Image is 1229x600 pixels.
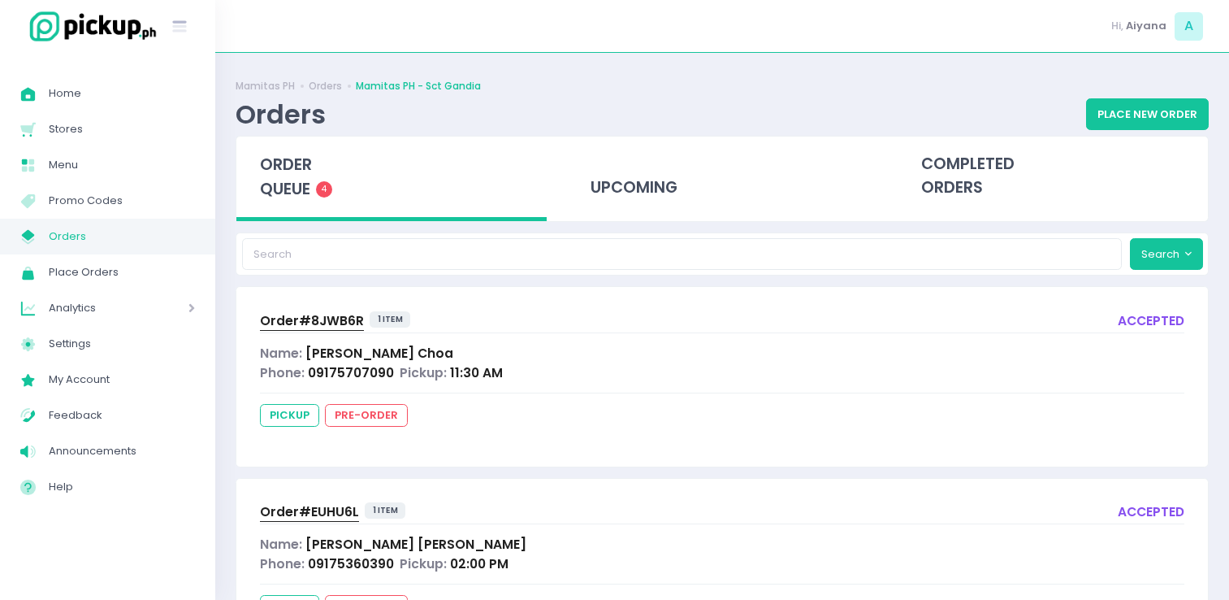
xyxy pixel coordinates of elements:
div: upcoming [567,137,877,216]
span: 09175360390 [308,555,394,572]
span: 09175707090 [308,364,394,381]
span: order queue [260,154,312,200]
a: Mamitas PH - Sct Gandia [356,79,481,93]
span: 1 item [365,502,406,519]
span: Pickup: [400,555,447,572]
span: Order# EUHU6L [260,503,359,520]
span: Pickup: [400,364,447,381]
button: Place New Order [1086,98,1209,129]
span: pickup [260,404,319,427]
span: Place Orders [49,262,195,283]
a: Orders [309,79,342,93]
span: Orders [49,226,195,247]
span: Home [49,83,195,104]
a: Order#8JWB6R [260,311,364,333]
span: Name: [260,345,302,362]
span: Name: [260,536,302,553]
span: Phone: [260,555,305,572]
span: [PERSON_NAME] Choa [305,345,453,362]
span: Analytics [49,298,142,319]
span: pre-order [325,404,408,427]
span: 02:00 PM [450,555,508,572]
span: 1 item [370,311,411,328]
span: Aiyana [1126,18,1166,34]
span: A [1175,12,1203,41]
button: Search [1130,238,1203,269]
div: completed orders [898,137,1208,216]
span: Menu [49,154,195,176]
input: Search [242,238,1123,269]
span: Settings [49,333,195,354]
span: Feedback [49,405,195,426]
span: 11:30 AM [450,364,503,381]
span: Announcements [49,441,195,462]
a: Mamitas PH [236,79,295,93]
span: My Account [49,369,195,390]
span: Help [49,476,195,498]
span: 4 [316,181,332,198]
div: accepted [1118,311,1184,333]
a: Order#EUHU6L [260,502,359,524]
span: Promo Codes [49,190,195,211]
div: Orders [236,98,326,130]
span: Stores [49,119,195,140]
span: Order# 8JWB6R [260,312,364,329]
span: Phone: [260,364,305,381]
div: accepted [1118,502,1184,524]
span: Hi, [1111,18,1123,34]
img: logo [20,9,158,44]
span: [PERSON_NAME] [PERSON_NAME] [305,536,526,553]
